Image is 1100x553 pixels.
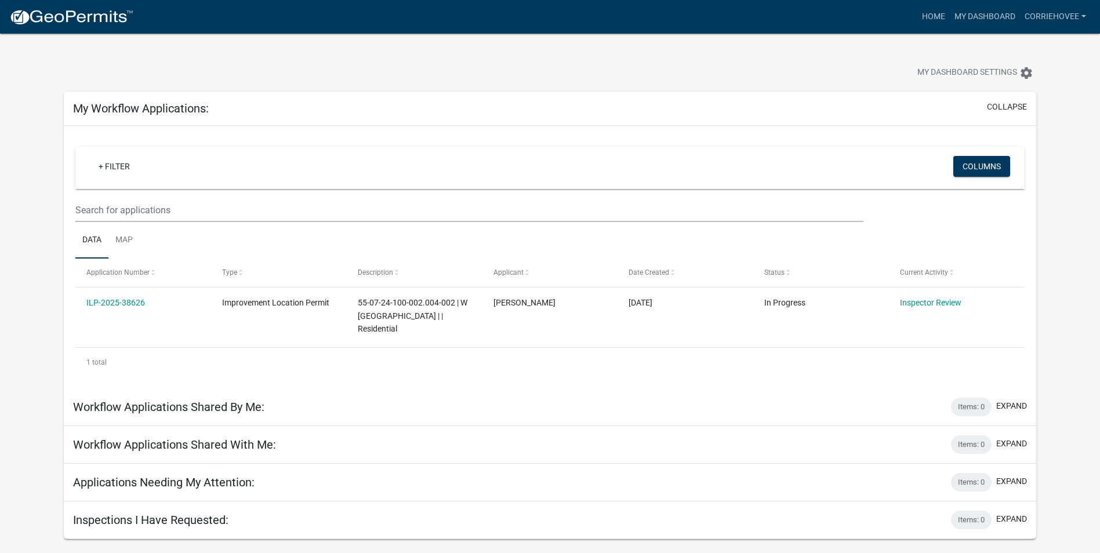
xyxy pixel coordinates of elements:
span: My Dashboard Settings [917,66,1017,80]
span: Current Activity [900,268,948,276]
input: Search for applications [75,198,863,222]
span: Application Number [86,268,150,276]
a: ILP-2025-38626 [86,298,145,307]
datatable-header-cell: Type [211,259,347,286]
button: expand [996,400,1027,412]
a: Inspector Review [900,298,961,307]
datatable-header-cell: Application Number [75,259,211,286]
div: collapse [64,126,1036,388]
div: Items: 0 [951,435,992,454]
datatable-header-cell: Status [753,259,889,286]
div: Items: 0 [951,511,992,529]
span: Type [222,268,237,276]
h5: My Workflow Applications: [73,101,209,115]
a: Map [108,222,140,259]
datatable-header-cell: Applicant [482,259,618,286]
i: settings [1019,66,1033,80]
span: Corrie Hovee [493,298,556,307]
span: Description [358,268,393,276]
a: Home [917,6,950,28]
span: Applicant [493,268,524,276]
button: expand [996,513,1027,525]
h5: Inspections I Have Requested: [73,513,228,527]
datatable-header-cell: Date Created [618,259,753,286]
datatable-header-cell: Current Activity [889,259,1025,286]
button: collapse [987,101,1027,113]
h5: Workflow Applications Shared By Me: [73,400,264,414]
button: expand [996,475,1027,487]
a: corriehovee [1020,6,1091,28]
span: 09/22/2025 [629,298,652,307]
div: 1 total [75,348,1025,377]
datatable-header-cell: Description [347,259,482,286]
span: 55-07-24-100-002.004-002 | W LEWISVILLE RD | | Residential [358,298,467,334]
button: expand [996,438,1027,450]
h5: Applications Needing My Attention: [73,475,255,489]
a: Data [75,222,108,259]
a: + Filter [89,156,139,177]
button: Columns [953,156,1010,177]
span: In Progress [764,298,805,307]
div: Items: 0 [951,473,992,492]
span: Date Created [629,268,669,276]
button: My Dashboard Settingssettings [908,61,1043,84]
span: Improvement Location Permit [222,298,329,307]
a: My Dashboard [950,6,1020,28]
h5: Workflow Applications Shared With Me: [73,438,276,452]
div: Items: 0 [951,398,992,416]
span: Status [764,268,785,276]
